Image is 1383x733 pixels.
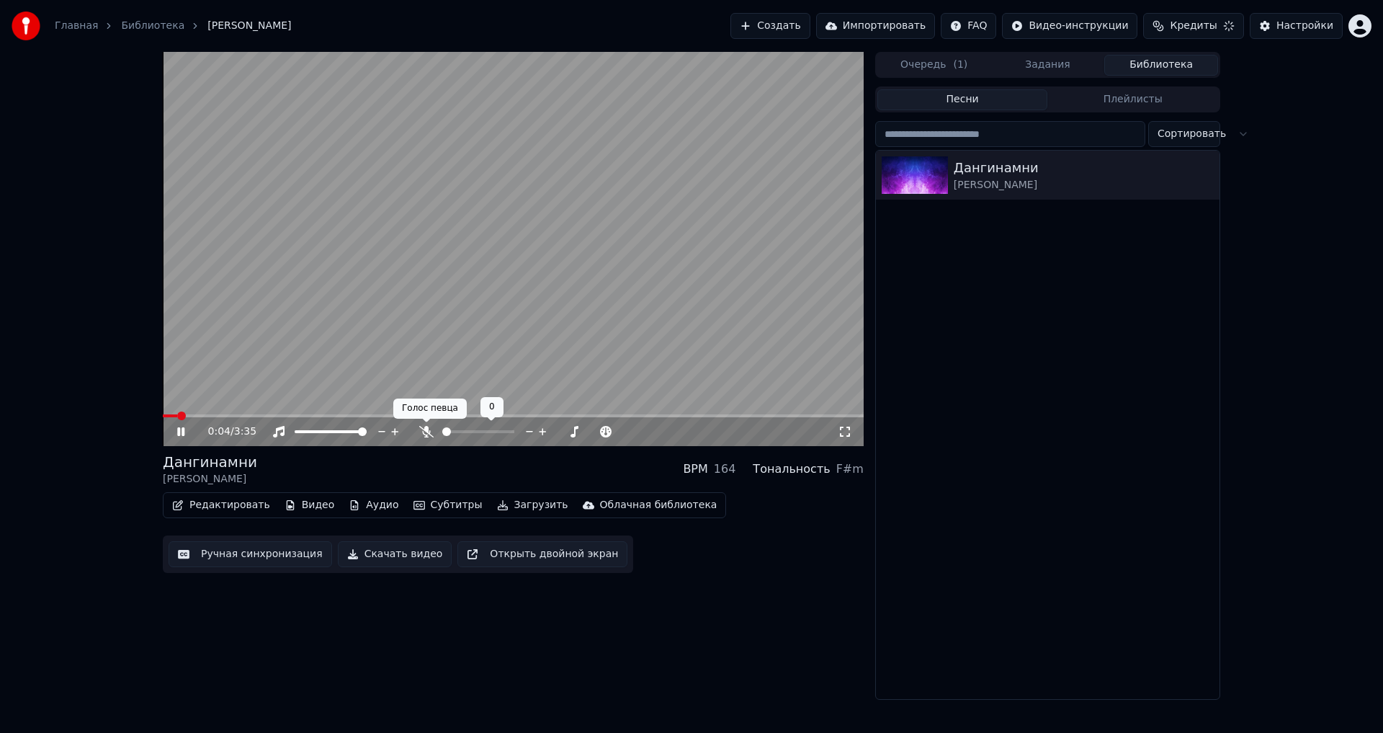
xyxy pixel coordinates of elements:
[121,19,184,33] a: Библиотека
[953,58,967,72] span: ( 1 )
[1002,13,1137,39] button: Видео-инструкции
[836,461,864,478] div: F#m
[1104,55,1218,76] button: Библиотека
[730,13,810,39] button: Создать
[163,472,257,487] div: [PERSON_NAME]
[207,19,291,33] span: [PERSON_NAME]
[1276,19,1333,33] div: Настройки
[600,498,717,512] div: Облачная библиотека
[1158,127,1226,141] span: Сортировать
[877,55,991,76] button: Очередь
[816,13,936,39] button: Импортировать
[166,495,276,515] button: Редактировать
[12,12,40,40] img: youka
[234,425,256,439] span: 3:35
[991,55,1105,76] button: Задания
[480,397,503,417] div: 0
[457,541,627,567] button: Открыть двойной экран
[279,495,341,515] button: Видео
[343,495,404,515] button: Аудио
[408,495,488,515] button: Субтитры
[55,19,98,33] a: Главная
[338,541,452,567] button: Скачать видео
[1250,13,1343,39] button: Настройки
[393,399,467,419] div: Голос певца
[208,425,230,439] span: 0:04
[1047,89,1218,110] button: Плейлисты
[491,495,574,515] button: Загрузить
[753,461,830,478] div: Тональность
[877,89,1048,110] button: Песни
[683,461,707,478] div: BPM
[714,461,736,478] div: 164
[208,425,243,439] div: /
[941,13,996,39] button: FAQ
[55,19,292,33] nav: breadcrumb
[169,541,332,567] button: Ручная синхронизация
[1170,19,1217,33] span: Кредиты
[1143,13,1243,39] button: Кредиты
[954,178,1214,192] div: [PERSON_NAME]
[954,158,1214,178] div: Дангинамни
[163,452,257,472] div: Дангинамни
